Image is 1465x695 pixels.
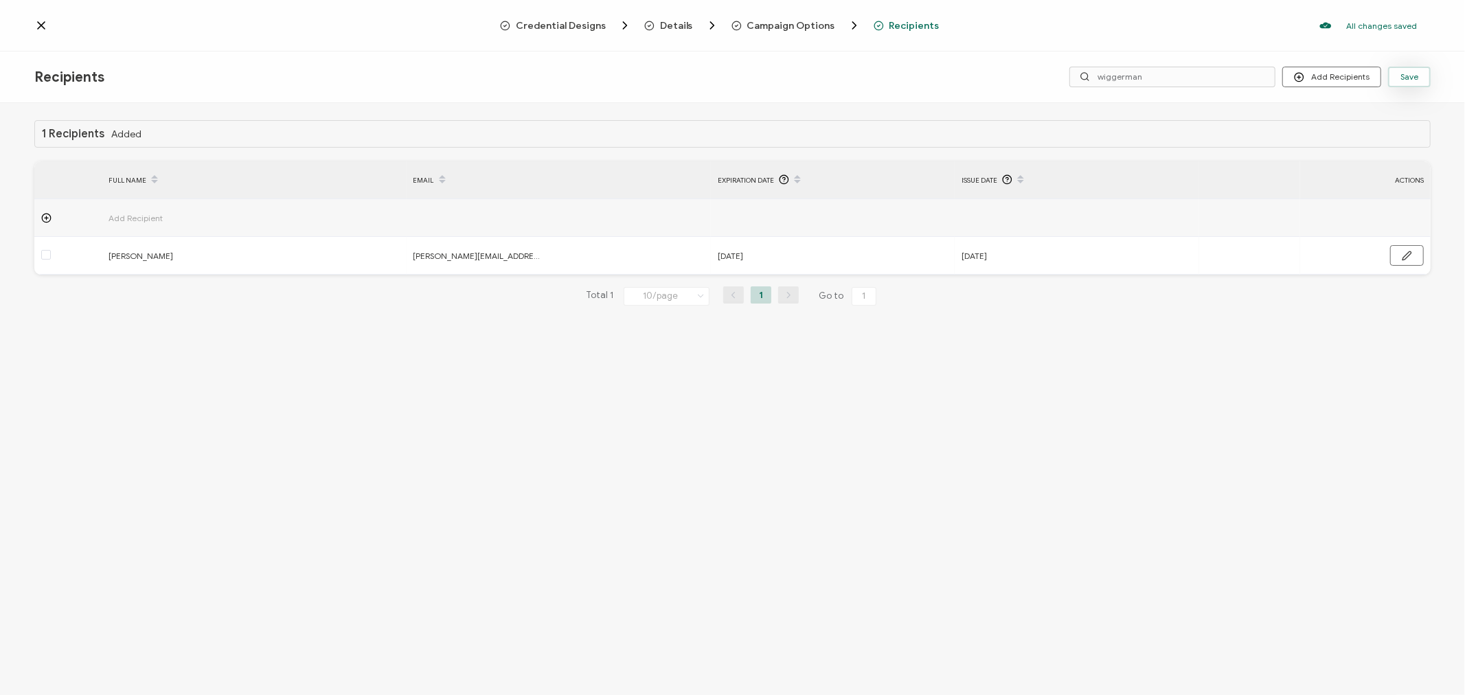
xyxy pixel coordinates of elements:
input: Search [1069,67,1275,87]
span: Details [660,21,693,31]
span: [DATE] [718,248,743,264]
div: Breadcrumb [500,19,966,32]
span: Go to [819,286,879,306]
span: Expiration Date [718,172,774,188]
iframe: Chat Widget [1396,629,1465,695]
li: 1 [751,286,771,304]
span: Recipients [34,69,104,86]
span: [PERSON_NAME] [109,248,239,264]
span: Added [111,129,141,139]
div: FULL NAME [102,168,407,192]
span: Recipients [874,21,940,31]
span: Credential Designs [516,21,606,31]
input: Select [624,287,709,306]
span: Save [1400,73,1418,81]
button: Add Recipients [1282,67,1381,87]
span: Credential Designs [500,19,632,32]
button: Save [1388,67,1431,87]
span: Campaign Options [747,21,835,31]
span: Details [644,19,719,32]
span: [DATE] [962,248,987,264]
p: All changes saved [1346,21,1417,31]
span: Add Recipient [109,210,239,226]
span: Issue Date [962,172,997,188]
span: Recipients [889,21,940,31]
span: [PERSON_NAME][EMAIL_ADDRESS][PERSON_NAME][DOMAIN_NAME] [413,248,544,264]
div: ACTIONS [1300,172,1431,188]
h1: 1 Recipients [42,128,104,140]
span: Total 1 [586,286,613,306]
div: EMAIL [407,168,712,192]
span: Campaign Options [731,19,861,32]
